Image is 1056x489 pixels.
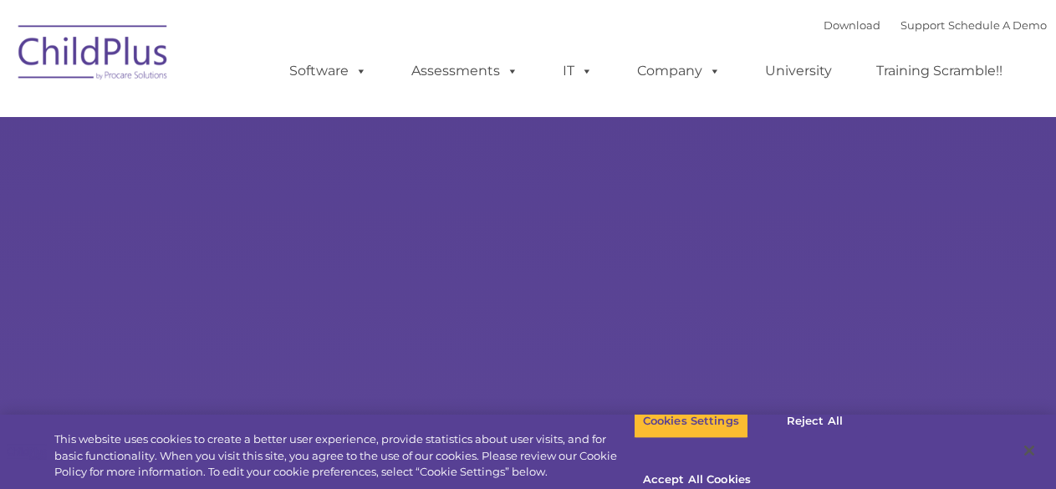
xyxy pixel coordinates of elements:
a: Company [620,54,737,88]
button: Reject All [763,404,867,439]
button: Close [1011,432,1048,469]
a: Software [273,54,384,88]
a: IT [546,54,610,88]
a: Assessments [395,54,535,88]
img: ChildPlus by Procare Solutions [10,13,177,97]
a: Support [900,18,945,32]
button: Cookies Settings [634,404,748,439]
font: | [824,18,1047,32]
a: Schedule A Demo [948,18,1047,32]
a: Training Scramble!! [860,54,1019,88]
a: University [748,54,849,88]
a: Download [824,18,880,32]
div: This website uses cookies to create a better user experience, provide statistics about user visit... [54,431,634,481]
